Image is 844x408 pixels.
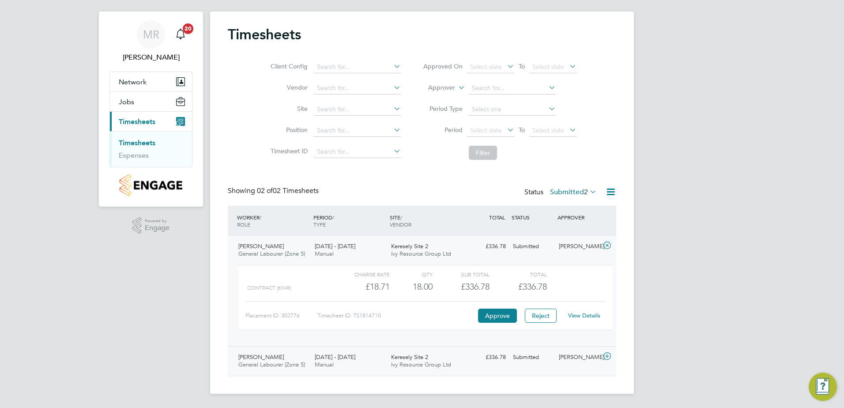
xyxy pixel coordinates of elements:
[311,209,388,232] div: PERIOD
[183,23,193,34] span: 20
[333,280,390,294] div: £18.71
[470,63,502,71] span: Select date
[132,217,170,234] a: Powered byEngage
[388,209,464,232] div: SITE
[247,285,291,291] span: contract (£/HR)
[390,269,433,280] div: QTY
[555,209,601,225] div: APPROVER
[119,117,155,126] span: Timesheets
[423,105,463,113] label: Period Type
[145,217,170,225] span: Powered by
[333,269,390,280] div: Charge rate
[268,105,308,113] label: Site
[463,350,509,365] div: £336.78
[509,350,555,365] div: Submitted
[469,103,556,116] input: Select one
[332,214,334,221] span: /
[568,312,600,319] a: View Details
[809,373,837,401] button: Engage Resource Center
[109,20,192,63] a: MR[PERSON_NAME]
[237,221,250,228] span: ROLE
[516,60,527,72] span: To
[391,242,428,250] span: Keresely Site 2
[524,186,599,199] div: Status
[490,269,546,280] div: Total
[110,92,192,111] button: Jobs
[228,186,320,196] div: Showing
[391,361,451,368] span: Ivy Resource Group Ltd
[478,309,517,323] button: Approve
[391,250,451,257] span: Ivy Resource Group Ltd
[469,146,497,160] button: Filter
[317,309,476,323] div: Timesheet ID: TS1814710
[509,209,555,225] div: STATUS
[143,29,159,40] span: MR
[119,151,149,159] a: Expenses
[314,103,401,116] input: Search for...
[525,309,557,323] button: Reject
[257,186,273,195] span: 02 of
[415,83,455,92] label: Approver
[489,214,505,221] span: TOTAL
[469,82,556,94] input: Search for...
[238,361,305,368] span: General Labourer (Zone 5)
[119,98,134,106] span: Jobs
[550,188,597,196] label: Submitted
[532,63,564,71] span: Select date
[314,125,401,137] input: Search for...
[433,280,490,294] div: £336.78
[518,281,547,292] span: £336.78
[314,146,401,158] input: Search for...
[315,361,334,368] span: Manual
[145,224,170,232] span: Engage
[238,242,284,250] span: [PERSON_NAME]
[314,61,401,73] input: Search for...
[110,72,192,91] button: Network
[228,26,301,43] h2: Timesheets
[390,221,411,228] span: VENDOR
[532,126,564,134] span: Select date
[315,250,334,257] span: Manual
[238,250,305,257] span: General Labourer (Zone 5)
[268,126,308,134] label: Position
[315,353,355,361] span: [DATE] - [DATE]
[109,174,192,196] a: Go to home page
[314,82,401,94] input: Search for...
[584,188,588,196] span: 2
[433,269,490,280] div: Sub Total
[172,20,189,49] a: 20
[516,124,527,136] span: To
[257,186,319,195] span: 02 Timesheets
[268,83,308,91] label: Vendor
[99,11,203,207] nav: Main navigation
[313,221,326,228] span: TYPE
[109,52,192,63] span: Mark Reece
[260,214,261,221] span: /
[119,139,155,147] a: Timesheets
[238,353,284,361] span: [PERSON_NAME]
[119,78,147,86] span: Network
[400,214,402,221] span: /
[423,62,463,70] label: Approved On
[555,239,601,254] div: [PERSON_NAME]
[555,350,601,365] div: [PERSON_NAME]
[391,353,428,361] span: Keresely Site 2
[509,239,555,254] div: Submitted
[390,280,433,294] div: 18.00
[235,209,311,232] div: WORKER
[268,147,308,155] label: Timesheet ID
[120,174,182,196] img: countryside-properties-logo-retina.png
[110,131,192,167] div: Timesheets
[463,239,509,254] div: £336.78
[245,309,317,323] div: Placement ID: 302776
[268,62,308,70] label: Client Config
[423,126,463,134] label: Period
[315,242,355,250] span: [DATE] - [DATE]
[470,126,502,134] span: Select date
[110,112,192,131] button: Timesheets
